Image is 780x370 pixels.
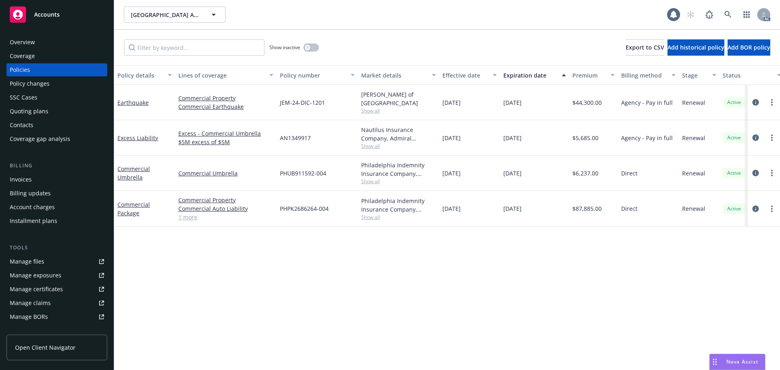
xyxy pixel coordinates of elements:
[500,65,569,85] button: Expiration date
[572,98,602,107] span: $44,300.00
[572,204,602,213] span: $87,885.00
[10,36,35,49] div: Overview
[572,169,598,177] span: $6,237.00
[280,71,346,80] div: Policy number
[726,134,742,141] span: Active
[117,71,163,80] div: Policy details
[6,119,107,132] a: Contacts
[10,119,33,132] div: Contacts
[361,125,436,143] div: Nautilus Insurance Company, Admiral Insurance Group ([PERSON_NAME] Corporation), RT Specialty Ins...
[503,98,522,107] span: [DATE]
[117,165,150,181] a: Commercial Umbrella
[10,214,57,227] div: Installment plans
[178,213,273,221] a: 1 more
[726,99,742,106] span: Active
[175,65,277,85] button: Lines of coverage
[361,107,436,114] span: Show all
[6,36,107,49] a: Overview
[726,205,742,212] span: Active
[178,204,273,213] a: Commercial Auto Liability
[6,162,107,170] div: Billing
[361,161,436,178] div: Philadelphia Indemnity Insurance Company, [GEOGRAPHIC_DATA] Insurance Companies
[117,99,149,106] a: Earthquake
[10,187,51,200] div: Billing updates
[10,296,51,309] div: Manage claims
[739,6,755,23] a: Switch app
[178,129,273,146] a: Excess - Commercial Umbrella $5M excess of $5M
[621,98,673,107] span: Agency - Pay in full
[751,97,760,107] a: circleInformation
[442,98,461,107] span: [DATE]
[10,255,44,268] div: Manage files
[361,197,436,214] div: Philadelphia Indemnity Insurance Company, [GEOGRAPHIC_DATA] Insurance Companies
[361,178,436,185] span: Show all
[720,6,736,23] a: Search
[572,71,606,80] div: Premium
[710,354,720,370] div: Drag to move
[723,71,772,80] div: Status
[131,11,201,19] span: [GEOGRAPHIC_DATA] Apartments, a Limited Partnership
[280,98,325,107] span: JEM-24-DIC-1201
[682,6,699,23] a: Start snowing
[503,134,522,142] span: [DATE]
[178,71,264,80] div: Lines of coverage
[442,169,461,177] span: [DATE]
[626,43,664,51] span: Export to CSV
[10,91,37,104] div: SSC Cases
[361,143,436,149] span: Show all
[767,168,777,178] a: more
[6,50,107,63] a: Coverage
[10,105,48,118] div: Quoting plans
[709,354,765,370] button: Nova Assist
[114,65,175,85] button: Policy details
[667,39,724,56] button: Add historical policy
[6,63,107,76] a: Policies
[10,283,63,296] div: Manage certificates
[6,77,107,90] a: Policy changes
[726,358,758,365] span: Nova Assist
[726,169,742,177] span: Active
[767,97,777,107] a: more
[621,169,637,177] span: Direct
[621,71,667,80] div: Billing method
[10,269,61,282] div: Manage exposures
[117,201,150,217] a: Commercial Package
[280,169,326,177] span: PHUB911592-004
[618,65,679,85] button: Billing method
[361,71,427,80] div: Market details
[6,91,107,104] a: SSC Cases
[728,43,770,51] span: Add BOR policy
[6,3,107,26] a: Accounts
[178,102,273,111] a: Commercial Earthquake
[728,39,770,56] button: Add BOR policy
[6,255,107,268] a: Manage files
[572,134,598,142] span: $5,685.00
[10,77,50,90] div: Policy changes
[178,196,273,204] a: Commercial Property
[10,324,71,337] div: Summary of insurance
[6,244,107,252] div: Tools
[277,65,358,85] button: Policy number
[682,98,705,107] span: Renewal
[626,39,664,56] button: Export to CSV
[6,269,107,282] span: Manage exposures
[439,65,500,85] button: Effective date
[682,71,707,80] div: Stage
[6,283,107,296] a: Manage certificates
[503,169,522,177] span: [DATE]
[269,44,300,51] span: Show inactive
[682,169,705,177] span: Renewal
[679,65,719,85] button: Stage
[10,132,70,145] div: Coverage gap analysis
[361,214,436,221] span: Show all
[10,50,35,63] div: Coverage
[34,11,60,18] span: Accounts
[621,204,637,213] span: Direct
[280,134,311,142] span: AN1349917
[124,39,264,56] input: Filter by keyword...
[10,63,30,76] div: Policies
[682,134,705,142] span: Renewal
[178,94,273,102] a: Commercial Property
[682,204,705,213] span: Renewal
[178,169,273,177] a: Commercial Umbrella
